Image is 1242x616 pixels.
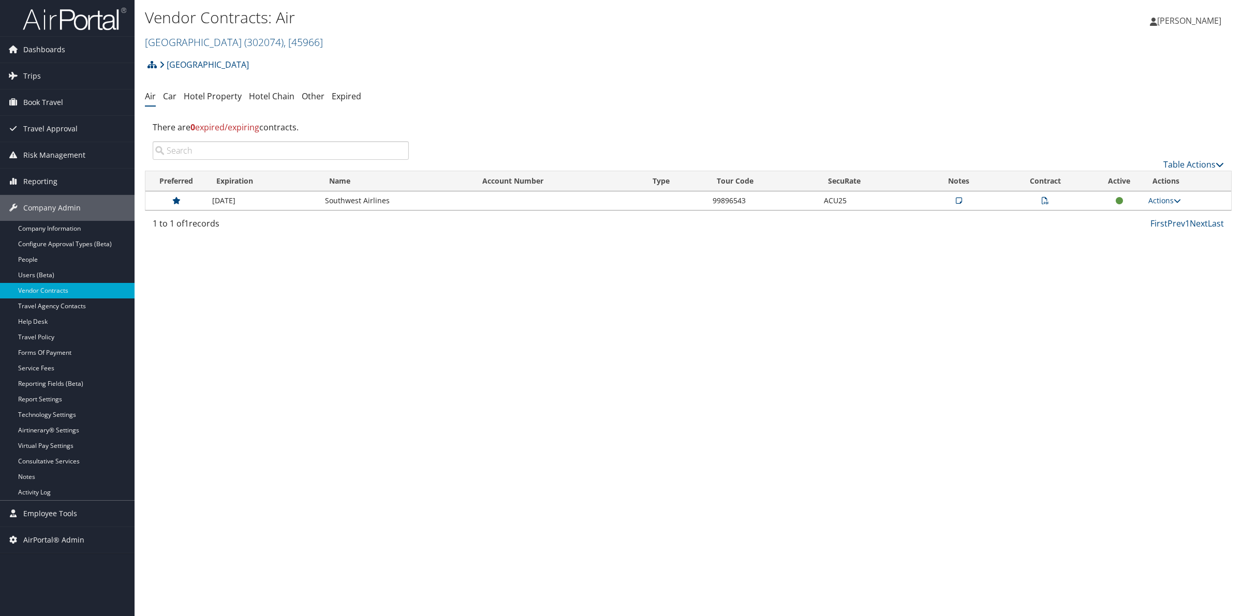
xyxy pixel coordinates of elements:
[190,122,259,133] span: expired/expiring
[153,141,409,160] input: Search
[284,35,323,49] span: , [ 45966 ]
[1143,171,1231,191] th: Actions
[473,171,643,191] th: Account Number: activate to sort column ascending
[332,91,361,102] a: Expired
[1148,196,1181,205] a: Actions
[819,191,922,210] td: ACU25
[1208,218,1224,229] a: Last
[1163,159,1224,170] a: Table Actions
[1150,218,1167,229] a: First
[23,169,57,194] span: Reporting
[23,527,84,553] span: AirPortal® Admin
[1190,218,1208,229] a: Next
[23,63,41,89] span: Trips
[819,171,922,191] th: SecuRate: activate to sort column ascending
[207,171,320,191] th: Expiration: activate to sort column ascending
[249,91,294,102] a: Hotel Chain
[23,89,63,115] span: Book Travel
[1167,218,1185,229] a: Prev
[643,171,707,191] th: Type: activate to sort column ascending
[190,122,195,133] strong: 0
[23,7,126,31] img: airportal-logo.png
[996,171,1095,191] th: Contract: activate to sort column ascending
[153,217,409,235] div: 1 to 1 of records
[145,113,1232,141] div: There are contracts.
[1185,218,1190,229] a: 1
[163,91,176,102] a: Car
[207,191,320,210] td: [DATE]
[23,142,85,168] span: Risk Management
[320,171,473,191] th: Name: activate to sort column ascending
[23,37,65,63] span: Dashboards
[244,35,284,49] span: ( 302074 )
[145,91,156,102] a: Air
[145,35,323,49] a: [GEOGRAPHIC_DATA]
[23,195,81,221] span: Company Admin
[145,171,207,191] th: Preferred: activate to sort column ascending
[302,91,324,102] a: Other
[1095,171,1143,191] th: Active: activate to sort column ascending
[1157,15,1221,26] span: [PERSON_NAME]
[707,171,819,191] th: Tour Code: activate to sort column ascending
[184,218,189,229] span: 1
[1150,5,1232,36] a: [PERSON_NAME]
[922,171,996,191] th: Notes: activate to sort column ascending
[23,501,77,527] span: Employee Tools
[159,54,249,75] a: [GEOGRAPHIC_DATA]
[707,191,819,210] td: 99896543
[184,91,242,102] a: Hotel Property
[320,191,473,210] td: Southwest Airlines
[145,7,869,28] h1: Vendor Contracts: Air
[23,116,78,142] span: Travel Approval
